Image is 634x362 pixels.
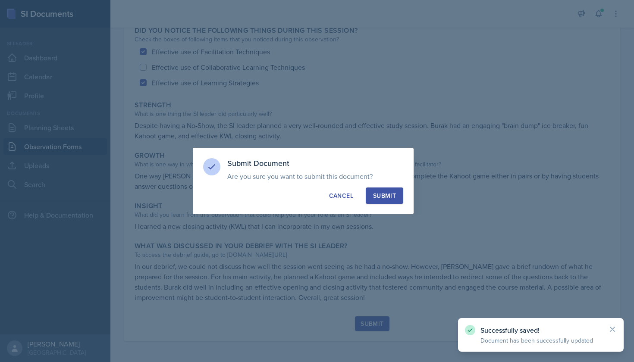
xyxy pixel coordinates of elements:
h3: Submit Document [227,158,403,169]
p: Successfully saved! [480,326,601,334]
button: Submit [366,187,403,204]
div: Submit [373,191,396,200]
p: Are you sure you want to submit this document? [227,172,403,181]
p: Document has been successfully updated [480,336,601,345]
div: Cancel [329,191,353,200]
button: Cancel [322,187,361,204]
